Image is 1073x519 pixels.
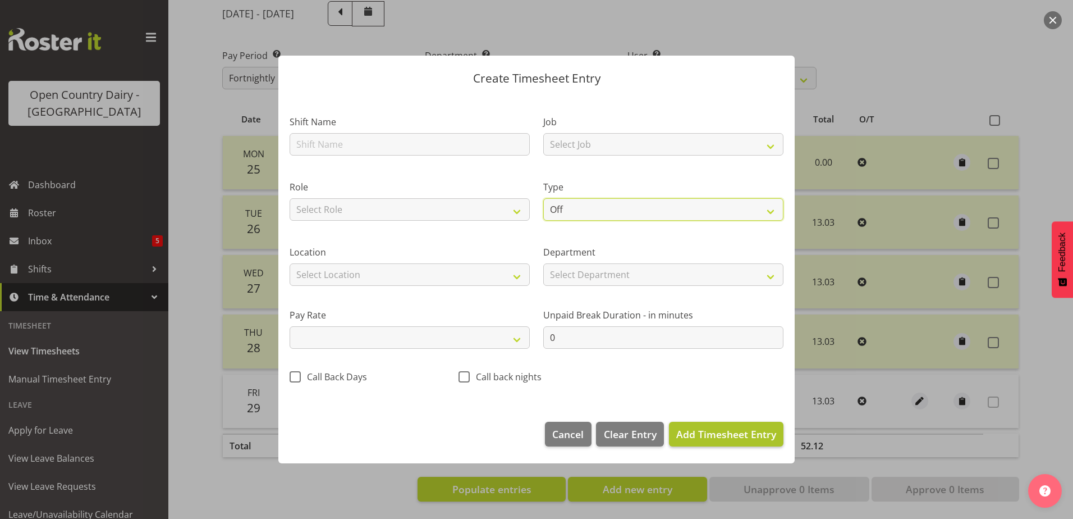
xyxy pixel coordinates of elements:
button: Cancel [545,422,591,447]
label: Job [543,115,783,129]
span: Feedback [1057,233,1067,272]
button: Feedback - Show survey [1052,221,1073,298]
span: Clear Entry [604,427,657,441]
label: Unpaid Break Duration - in minutes [543,308,783,322]
span: Add Timesheet Entry [676,427,776,441]
img: help-xxl-2.png [1039,485,1051,497]
label: Location [290,245,530,259]
input: Shift Name [290,133,530,156]
label: Role [290,180,530,194]
button: Add Timesheet Entry [669,422,783,447]
label: Type [543,180,783,194]
input: Unpaid Break Duration [543,326,783,349]
label: Department [543,245,783,259]
span: Call back nights [470,371,542,383]
button: Clear Entry [596,422,663,447]
span: Cancel [552,427,584,441]
label: Pay Rate [290,308,530,322]
p: Create Timesheet Entry [290,72,783,84]
span: Call Back Days [301,371,367,383]
label: Shift Name [290,115,530,129]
